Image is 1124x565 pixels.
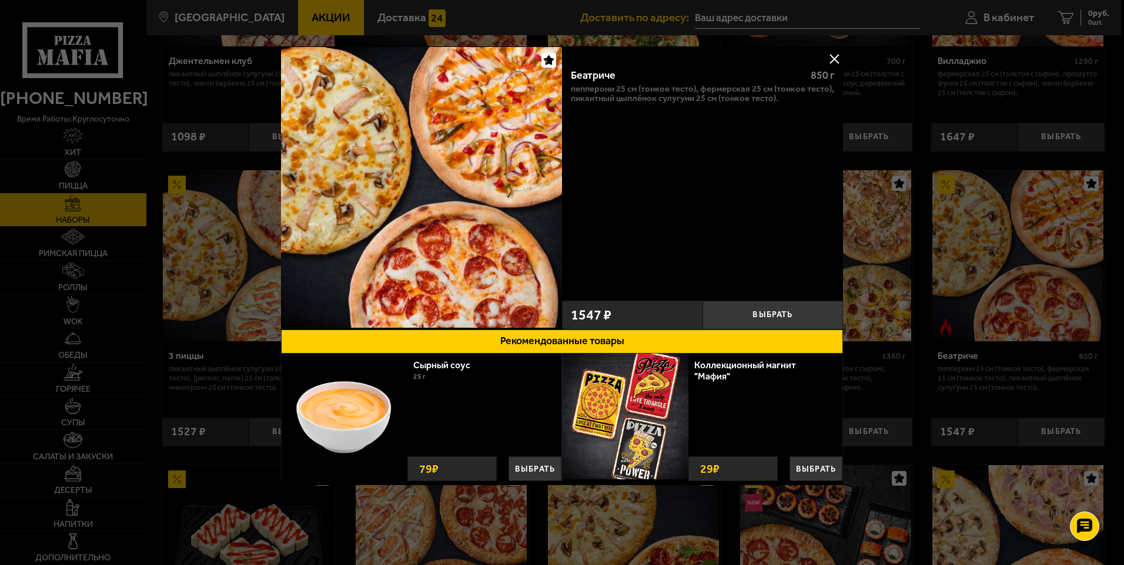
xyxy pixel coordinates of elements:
[281,47,562,328] img: Беатриче
[416,457,441,480] strong: 79 ₽
[697,457,722,480] strong: 29 ₽
[811,69,834,82] span: 850 г
[571,308,611,322] span: 1547 ₽
[571,85,834,103] p: Пепперони 25 см (тонкое тесто), Фермерская 25 см (тонкое тесто), Пикантный цыплёнок сулугуни 25 с...
[571,69,801,82] div: Беатриче
[790,456,842,481] button: Выбрать
[413,372,426,381] span: 25 г
[281,47,562,329] a: Беатриче
[694,359,796,382] a: Коллекционный магнит "Мафия"
[413,359,482,371] a: Сырный соус
[509,456,561,481] button: Выбрать
[702,301,843,329] button: Выбрать
[281,329,843,354] button: Рекомендованные товары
